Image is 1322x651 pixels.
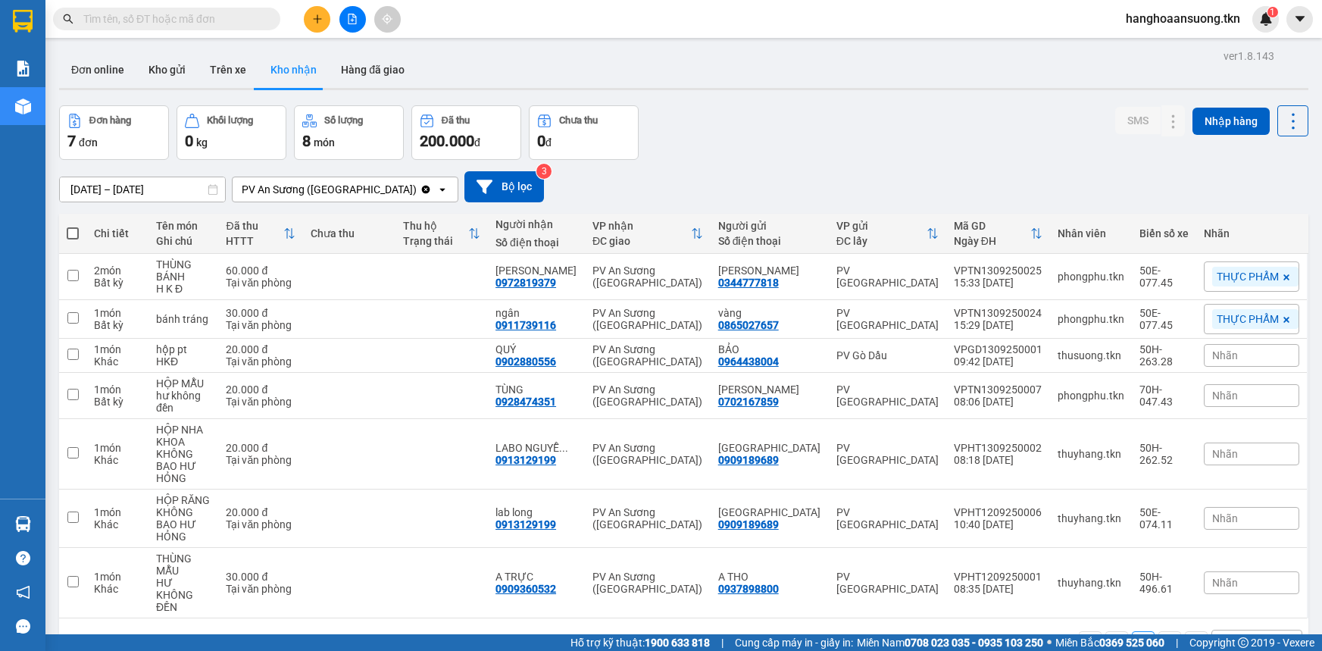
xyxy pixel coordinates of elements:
[954,319,1042,331] div: 15:29 [DATE]
[474,136,480,149] span: đ
[89,115,131,126] div: Đơn hàng
[1058,227,1124,239] div: Nhân viên
[311,227,388,239] div: Chưa thu
[1139,383,1189,408] div: 70H-047.43
[1238,637,1249,648] span: copyright
[226,220,283,232] div: Đã thu
[1139,506,1189,531] div: 50E-074.11
[718,343,821,355] div: BẢO
[1224,48,1274,64] div: ver 1.8.143
[718,518,779,531] div: 0909189689
[226,264,295,277] div: 60.000 đ
[836,220,927,232] div: VP gửi
[954,307,1042,319] div: VPTN1309250024
[94,442,141,454] div: 1 món
[436,183,448,196] svg: open
[954,383,1042,396] div: VPTN1309250007
[1047,640,1052,646] span: ⚪️
[83,11,262,27] input: Tìm tên, số ĐT hoặc mã đơn
[559,115,598,126] div: Chưa thu
[495,343,577,355] div: QUÝ
[718,571,821,583] div: A THO
[954,277,1042,289] div: 15:33 [DATE]
[495,236,577,249] div: Số điện thoại
[836,264,939,289] div: PV [GEOGRAPHIC_DATA]
[67,132,76,150] span: 7
[411,105,521,160] button: Đã thu200.000đ
[60,177,225,202] input: Select a date range.
[395,214,488,254] th: Toggle SortBy
[495,264,577,277] div: ANH DUY
[592,442,703,466] div: PV An Sương ([GEOGRAPHIC_DATA])
[1212,349,1238,361] span: Nhãn
[16,551,30,565] span: question-circle
[857,634,1043,651] span: Miền Nam
[836,506,939,531] div: PV [GEOGRAPHIC_DATA]
[495,571,577,583] div: A TRỰC
[156,506,211,543] div: KHÔNG BAO HƯ HỎNG
[418,182,420,197] input: Selected PV An Sương (Hàng Hóa).
[1058,512,1124,524] div: thuyhang.tkn
[94,355,141,368] div: Khác
[156,424,211,448] div: HỘP NHA KHOA
[94,506,141,518] div: 1 món
[1139,571,1189,595] div: 50H-496.61
[836,235,927,247] div: ĐC lấy
[585,214,711,254] th: Toggle SortBy
[570,634,710,651] span: Hỗ trợ kỹ thuật:
[226,277,295,289] div: Tại văn phòng
[1139,343,1189,368] div: 50H-263.28
[156,235,211,247] div: Ghi chú
[592,235,691,247] div: ĐC giao
[592,571,703,595] div: PV An Sương ([GEOGRAPHIC_DATA])
[294,105,404,160] button: Số lượng8món
[226,355,295,368] div: Tại văn phòng
[442,115,470,126] div: Đã thu
[1099,637,1164,649] strong: 0369 525 060
[954,235,1030,247] div: Ngày ĐH
[495,218,577,230] div: Người nhận
[403,220,468,232] div: Thu hộ
[226,396,295,408] div: Tại văn phòng
[226,307,295,319] div: 30.000 đ
[156,343,211,355] div: hộp pt
[905,637,1043,649] strong: 0708 023 035 - 0935 103 250
[1212,512,1238,524] span: Nhãn
[718,383,821,396] div: KIM ANH
[226,383,295,396] div: 20.000 đ
[592,220,691,232] div: VP nhận
[495,277,556,289] div: 0972819379
[226,319,295,331] div: Tại văn phòng
[946,214,1050,254] th: Toggle SortBy
[94,518,141,531] div: Khác
[954,355,1042,368] div: 09:42 [DATE]
[1293,12,1307,26] span: caret-down
[226,571,295,583] div: 30.000 đ
[15,516,31,532] img: warehouse-icon
[495,506,577,518] div: lab long
[156,283,211,295] div: H K Đ
[718,235,821,247] div: Số điện thoại
[718,277,779,289] div: 0344777818
[718,355,779,368] div: 0964438004
[645,637,710,649] strong: 1900 633 818
[718,264,821,277] div: KIM NHƯ
[1259,12,1273,26] img: icon-new-feature
[495,307,577,319] div: ngân
[1212,390,1238,402] span: Nhãn
[735,634,853,651] span: Cung cấp máy in - giấy in:
[1058,271,1124,283] div: phongphu.tkn
[312,14,323,24] span: plus
[196,136,208,149] span: kg
[592,383,703,408] div: PV An Sương ([GEOGRAPHIC_DATA])
[59,105,169,160] button: Đơn hàng7đơn
[156,355,211,368] div: HKĐ
[464,171,544,202] button: Bộ lọc
[1058,349,1124,361] div: thusuong.tkn
[1217,270,1279,283] span: THỰC PHẨM
[94,264,141,277] div: 2 món
[226,518,295,531] div: Tại văn phòng
[1286,6,1313,33] button: caret-down
[185,132,193,150] span: 0
[94,396,141,408] div: Bất kỳ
